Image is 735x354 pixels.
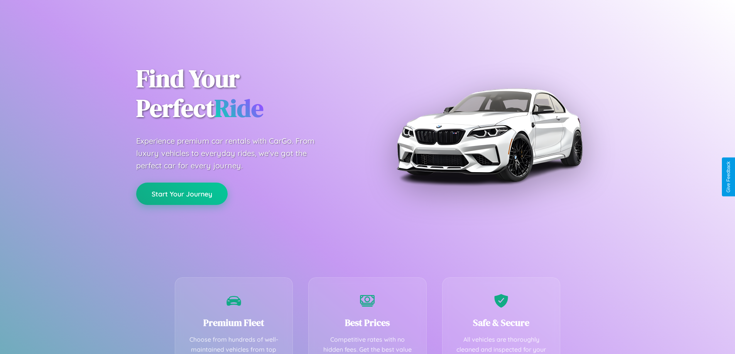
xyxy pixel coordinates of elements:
h3: Premium Fleet [187,316,281,329]
h3: Best Prices [320,316,415,329]
img: Premium BMW car rental vehicle [393,39,586,231]
button: Start Your Journey [136,183,228,205]
p: Experience premium car rentals with CarGo. From luxury vehicles to everyday rides, we've got the ... [136,135,329,172]
h1: Find Your Perfect [136,64,356,123]
span: Ride [215,91,264,125]
div: Give Feedback [726,161,731,193]
h3: Safe & Secure [454,316,549,329]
